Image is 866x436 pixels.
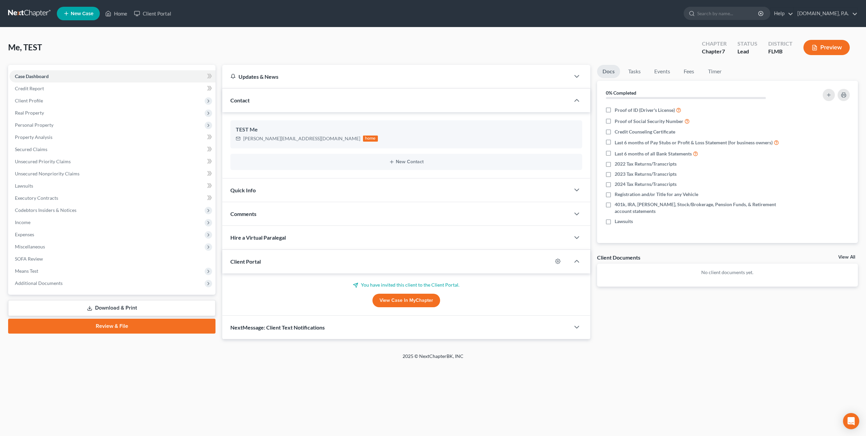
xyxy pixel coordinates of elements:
div: District [768,40,793,48]
a: View All [838,255,855,260]
a: Unsecured Priority Claims [9,155,215,168]
a: Review & File [8,319,215,334]
button: New Contact [236,159,577,165]
span: Expenses [15,232,34,237]
a: Events [649,65,676,78]
a: Client Portal [131,7,175,20]
div: Chapter [702,48,727,55]
span: Income [15,219,30,225]
span: Lawsuits [615,218,633,225]
span: Personal Property [15,122,53,128]
a: Tasks [623,65,646,78]
span: Unsecured Nonpriority Claims [15,171,79,176]
span: 2022 Tax Returns/Transcripts [615,161,677,167]
div: Chapter [702,40,727,48]
span: 7 [722,48,725,54]
span: Hire a Virtual Paralegal [230,234,286,241]
a: Property Analysis [9,131,215,143]
a: Fees [678,65,700,78]
span: Client Profile [15,98,43,103]
div: home [363,136,378,142]
span: Quick Info [230,187,256,193]
span: NextMessage: Client Text Notifications [230,324,325,331]
span: Last 6 months of all Bank Statements [615,150,692,157]
a: Credit Report [9,82,215,95]
p: You have invited this client to the Client Portal. [230,282,582,288]
span: New Case [71,11,93,16]
strong: 0% Completed [606,90,636,96]
a: Timer [703,65,727,78]
span: Lawsuits [15,183,33,189]
span: Case Dashboard [15,73,49,79]
span: Contact [230,97,250,103]
div: [PERSON_NAME][EMAIL_ADDRESS][DOMAIN_NAME] [243,135,360,142]
div: FLMB [768,48,793,55]
span: 401k, IRA, [PERSON_NAME], Stock/Brokerage, Pension Funds, & Retirement account statements [615,201,787,215]
span: Proof of Social Security Number [615,118,683,125]
div: Client Documents [597,254,640,261]
a: Docs [597,65,620,78]
button: Preview [803,40,850,55]
span: Means Test [15,268,38,274]
div: Status [737,40,757,48]
a: Download & Print [8,300,215,316]
a: [DOMAIN_NAME], P.A. [794,7,858,20]
a: Home [102,7,131,20]
span: Property Analysis [15,134,52,140]
span: Client Portal [230,258,261,265]
span: Credit Counseling Certificate [615,128,675,135]
span: SOFA Review [15,256,43,262]
span: 2024 Tax Returns/Transcripts [615,181,677,188]
a: View Case in MyChapter [372,294,440,307]
span: Comments [230,211,256,217]
div: TEST Me [236,126,577,134]
a: Lawsuits [9,180,215,192]
span: Codebtors Insiders & Notices [15,207,76,213]
span: Proof of ID (Driver's License) [615,107,675,114]
span: Additional Documents [15,280,63,286]
a: Secured Claims [9,143,215,155]
span: Unsecured Priority Claims [15,159,71,164]
a: SOFA Review [9,253,215,265]
a: Case Dashboard [9,70,215,82]
div: Updates & News [230,73,562,80]
span: Registration and/or Title for any Vehicle [615,191,698,198]
span: Miscellaneous [15,244,45,249]
span: Me, TEST [8,42,42,52]
a: Unsecured Nonpriority Claims [9,168,215,180]
input: Search by name... [697,7,759,20]
div: Open Intercom Messenger [843,413,859,429]
span: Credit Report [15,86,44,91]
span: Executory Contracts [15,195,58,201]
div: Lead [737,48,757,55]
a: Help [771,7,793,20]
span: Real Property [15,110,44,116]
span: Secured Claims [15,146,47,152]
p: No client documents yet. [602,269,852,276]
span: Last 6 months of Pay Stubs or Profit & Loss Statement (for business owners) [615,139,773,146]
div: 2025 © NextChapterBK, INC [240,353,626,365]
span: 2023 Tax Returns/Transcripts [615,171,677,177]
a: Executory Contracts [9,192,215,204]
